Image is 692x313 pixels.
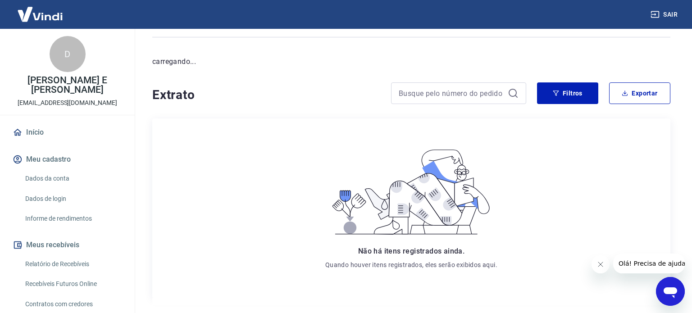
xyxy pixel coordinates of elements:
[613,254,685,273] iframe: Mensagem da empresa
[22,275,124,293] a: Recebíveis Futuros Online
[11,235,124,255] button: Meus recebíveis
[358,247,464,255] span: Não há itens registrados ainda.
[656,277,685,306] iframe: Botão para abrir a janela de mensagens
[399,86,504,100] input: Busque pelo número do pedido
[18,98,117,108] p: [EMAIL_ADDRESS][DOMAIN_NAME]
[152,56,670,67] p: carregando...
[152,86,380,104] h4: Extrato
[22,255,124,273] a: Relatório de Recebíveis
[5,6,76,14] span: Olá! Precisa de ajuda?
[22,209,124,228] a: Informe de rendimentos
[22,190,124,208] a: Dados de login
[50,36,86,72] div: D
[609,82,670,104] button: Exportar
[11,0,69,28] img: Vindi
[11,150,124,169] button: Meu cadastro
[325,260,497,269] p: Quando houver itens registrados, eles serão exibidos aqui.
[11,122,124,142] a: Início
[7,76,127,95] p: [PERSON_NAME] E [PERSON_NAME]
[592,255,610,273] iframe: Fechar mensagem
[537,82,598,104] button: Filtros
[22,169,124,188] a: Dados da conta
[649,6,681,23] button: Sair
